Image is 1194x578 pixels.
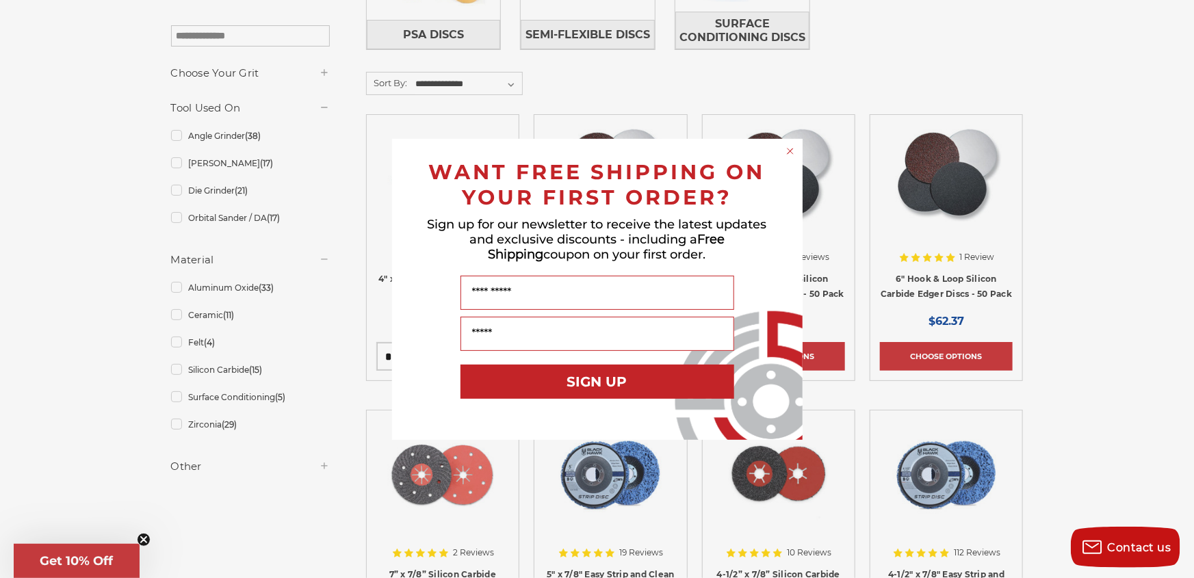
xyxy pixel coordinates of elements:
[460,365,734,399] button: SIGN UP
[1108,541,1171,554] span: Contact us
[1071,527,1180,568] button: Contact us
[429,159,766,210] span: WANT FREE SHIPPING ON YOUR FIRST ORDER?
[489,232,725,262] span: Free Shipping
[783,144,797,158] button: Close dialog
[428,217,767,262] span: Sign up for our newsletter to receive the latest updates and exclusive discounts - including a co...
